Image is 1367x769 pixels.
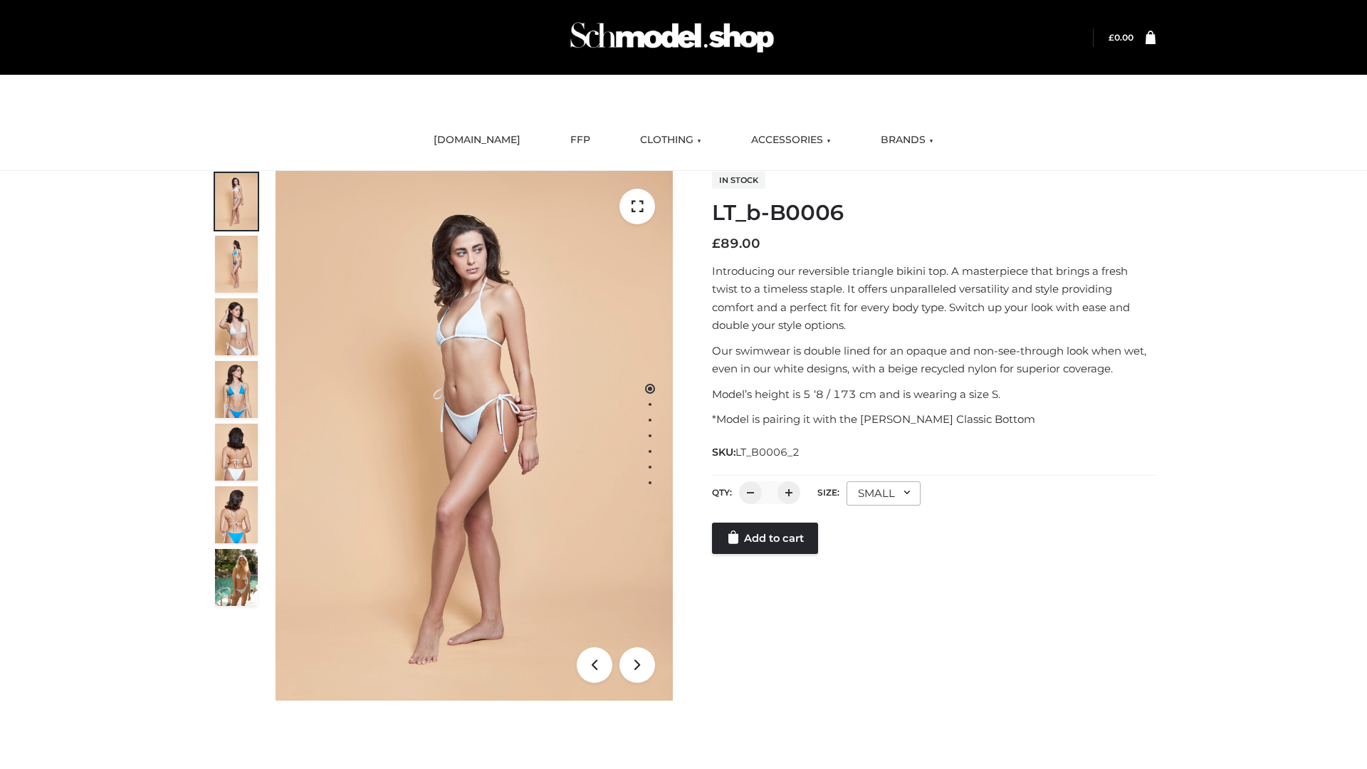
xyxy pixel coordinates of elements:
[712,236,721,251] span: £
[712,385,1156,404] p: Model’s height is 5 ‘8 / 173 cm and is wearing a size S.
[870,125,944,156] a: BRANDS
[276,171,673,701] img: LT_b-B0006
[215,549,258,606] img: Arieltop_CloudNine_AzureSky2.jpg
[560,125,601,156] a: FFP
[1109,32,1114,43] span: £
[712,444,801,461] span: SKU:
[1109,32,1133,43] a: £0.00
[740,125,842,156] a: ACCESSORIES
[735,446,800,459] span: LT_B0006_2
[215,361,258,418] img: ArielClassicBikiniTop_CloudNine_AzureSky_OW114ECO_4-scaled.jpg
[712,236,760,251] bdi: 89.00
[712,172,765,189] span: In stock
[1109,32,1133,43] bdi: 0.00
[712,487,732,498] label: QTY:
[712,200,1156,226] h1: LT_b-B0006
[817,487,839,498] label: Size:
[847,481,921,506] div: SMALL
[215,486,258,543] img: ArielClassicBikiniTop_CloudNine_AzureSky_OW114ECO_8-scaled.jpg
[215,298,258,355] img: ArielClassicBikiniTop_CloudNine_AzureSky_OW114ECO_3-scaled.jpg
[629,125,712,156] a: CLOTHING
[423,125,531,156] a: [DOMAIN_NAME]
[215,424,258,481] img: ArielClassicBikiniTop_CloudNine_AzureSky_OW114ECO_7-scaled.jpg
[215,236,258,293] img: ArielClassicBikiniTop_CloudNine_AzureSky_OW114ECO_2-scaled.jpg
[712,262,1156,335] p: Introducing our reversible triangle bikini top. A masterpiece that brings a fresh twist to a time...
[712,523,818,554] a: Add to cart
[712,342,1156,378] p: Our swimwear is double lined for an opaque and non-see-through look when wet, even in our white d...
[565,9,779,66] img: Schmodel Admin 964
[712,410,1156,429] p: *Model is pairing it with the [PERSON_NAME] Classic Bottom
[215,173,258,230] img: ArielClassicBikiniTop_CloudNine_AzureSky_OW114ECO_1-scaled.jpg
